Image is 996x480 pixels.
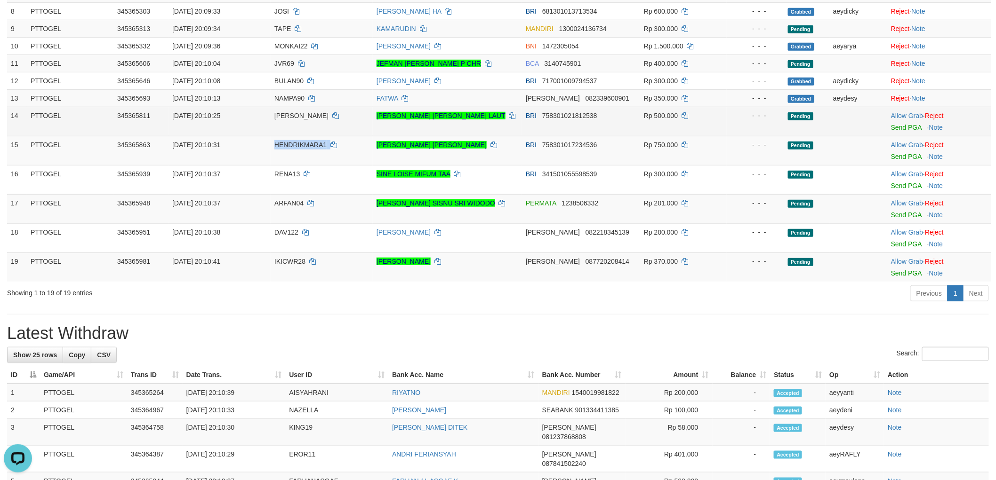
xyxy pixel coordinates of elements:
[7,324,989,343] h1: Latest Withdraw
[377,141,487,149] a: [PERSON_NAME] [PERSON_NAME]
[526,258,580,265] span: [PERSON_NAME]
[7,72,27,89] td: 12
[97,351,111,359] span: CSV
[538,366,626,384] th: Bank Acc. Number: activate to sort column ascending
[731,76,780,86] div: - - -
[117,228,150,236] span: 345365951
[929,153,943,160] a: Note
[274,170,300,178] span: RENA13
[912,94,926,102] a: Note
[925,170,944,178] a: Reject
[377,112,506,119] a: [PERSON_NAME] [PERSON_NAME] LAUT
[172,60,220,67] span: [DATE] 20:10:04
[891,228,925,236] span: ·
[40,384,127,401] td: PTTOGEL
[644,8,678,15] span: Rp 600.000
[644,199,678,207] span: Rp 201.000
[644,141,678,149] span: Rp 750.000
[392,406,446,414] a: [PERSON_NAME]
[285,446,388,472] td: EROR11
[542,141,597,149] span: Copy 758301017234536 to clipboard
[274,141,327,149] span: HENDRIKMARA1
[27,252,113,282] td: PTTOGEL
[7,223,27,252] td: 18
[13,351,57,359] span: Show 25 rows
[117,77,150,85] span: 345365646
[925,258,944,265] a: Reject
[887,2,991,20] td: ·
[27,107,113,136] td: PTTOGEL
[542,170,597,178] span: Copy 341501055598539 to clipboard
[172,199,220,207] span: [DATE] 20:10:37
[183,366,286,384] th: Date Trans.: activate to sort column ascending
[7,419,40,446] td: 3
[891,112,923,119] a: Allow Grab
[377,25,416,32] a: KAMARUDIN
[891,211,922,219] a: Send PGA
[826,419,884,446] td: aeydesy
[117,25,150,32] span: 345365313
[826,401,884,419] td: aeydeni
[27,89,113,107] td: PTTOGEL
[626,384,713,401] td: Rp 200,000
[526,170,537,178] span: BRI
[644,25,678,32] span: Rp 300.000
[891,199,923,207] a: Allow Grab
[127,401,183,419] td: 345364967
[274,94,305,102] span: NAMPA90
[829,72,887,89] td: aeydicky
[526,42,537,50] span: BNI
[7,55,27,72] td: 11
[788,60,813,68] span: Pending
[891,141,925,149] span: ·
[788,142,813,150] span: Pending
[117,199,150,207] span: 345365948
[172,141,220,149] span: [DATE] 20:10:31
[542,433,586,441] span: Copy 081237868808 to clipboard
[731,111,780,120] div: - - -
[626,419,713,446] td: Rp 58,000
[542,112,597,119] span: Copy 758301021812538 to clipboard
[526,199,556,207] span: PERMATA
[888,406,902,414] a: Note
[912,77,926,85] a: Note
[526,77,537,85] span: BRI
[285,401,388,419] td: NAZELLA
[788,258,813,266] span: Pending
[27,223,113,252] td: PTTOGEL
[891,258,923,265] a: Allow Grab
[731,228,780,237] div: - - -
[788,8,814,16] span: Grabbed
[526,60,539,67] span: BCA
[172,8,220,15] span: [DATE] 20:09:33
[887,89,991,107] td: ·
[7,107,27,136] td: 14
[884,366,989,384] th: Action
[40,366,127,384] th: Game/API: activate to sort column ascending
[829,89,887,107] td: aeydesy
[542,406,573,414] span: SEABANK
[7,89,27,107] td: 13
[829,2,887,20] td: aeydicky
[63,347,91,363] a: Copy
[891,60,910,67] a: Reject
[183,446,286,472] td: [DATE] 20:10:29
[575,406,619,414] span: Copy 901334411385 to clipboard
[377,258,431,265] a: [PERSON_NAME]
[888,450,902,458] a: Note
[731,257,780,266] div: - - -
[713,401,771,419] td: -
[172,25,220,32] span: [DATE] 20:09:34
[91,347,117,363] a: CSV
[27,55,113,72] td: PTTOGEL
[731,24,780,33] div: - - -
[526,94,580,102] span: [PERSON_NAME]
[172,94,220,102] span: [DATE] 20:10:13
[377,42,431,50] a: [PERSON_NAME]
[887,165,991,194] td: ·
[922,347,989,361] input: Search:
[377,94,398,102] a: FATWA
[377,170,450,178] a: SINE LOISE MIFUM TAA
[788,229,813,237] span: Pending
[626,401,713,419] td: Rp 100,000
